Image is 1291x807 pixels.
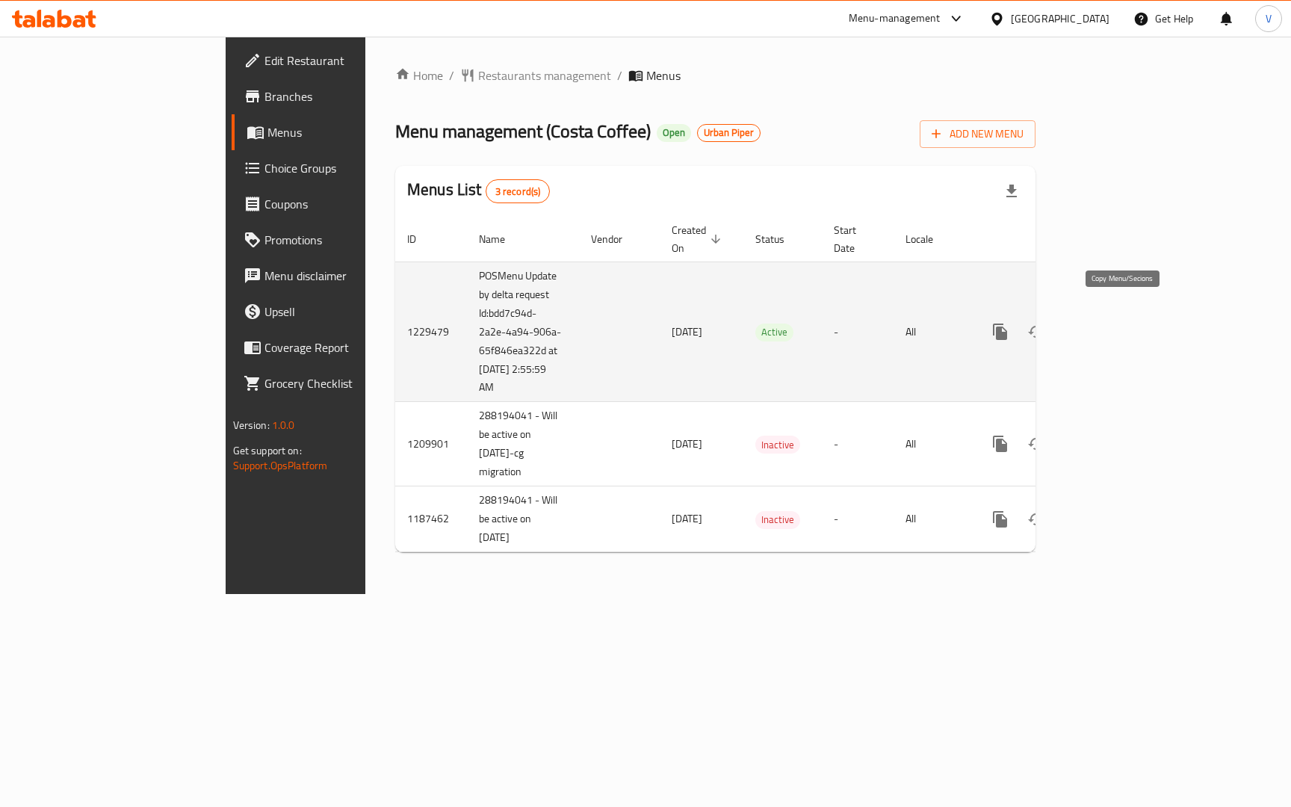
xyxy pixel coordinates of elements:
[920,120,1035,148] button: Add New Menu
[264,374,430,392] span: Grocery Checklist
[657,126,691,139] span: Open
[932,125,1024,143] span: Add New Menu
[672,434,702,454] span: [DATE]
[467,402,579,486] td: 288194041 - Will be active on [DATE]-cg migration
[646,67,681,84] span: Menus
[894,262,970,402] td: All
[591,230,642,248] span: Vendor
[232,294,442,330] a: Upsell
[894,402,970,486] td: All
[822,486,894,552] td: -
[486,185,550,199] span: 3 record(s)
[1266,10,1272,27] span: V
[478,67,611,84] span: Restaurants management
[994,173,1030,209] div: Export file
[849,10,941,28] div: Menu-management
[395,67,1035,84] nav: breadcrumb
[232,114,442,150] a: Menus
[1018,501,1054,537] button: Change Status
[486,179,551,203] div: Total records count
[233,441,302,460] span: Get support on:
[834,221,876,257] span: Start Date
[232,150,442,186] a: Choice Groups
[672,221,725,257] span: Created On
[449,67,454,84] li: /
[264,267,430,285] span: Menu disclaimer
[755,436,800,454] span: Inactive
[232,78,442,114] a: Branches
[407,230,436,248] span: ID
[272,415,295,435] span: 1.0.0
[1011,10,1109,27] div: [GEOGRAPHIC_DATA]
[395,114,651,148] span: Menu management ( Costa Coffee )
[467,262,579,402] td: POSMenu Update by delta request Id:bdd7c94d-2a2e-4a94-906a-65f846ea322d at [DATE] 2:55:59 AM
[232,43,442,78] a: Edit Restaurant
[232,330,442,365] a: Coverage Report
[479,230,524,248] span: Name
[264,303,430,321] span: Upsell
[672,509,702,528] span: [DATE]
[233,415,270,435] span: Version:
[982,426,1018,462] button: more
[264,159,430,177] span: Choice Groups
[755,511,800,529] div: Inactive
[232,222,442,258] a: Promotions
[233,456,328,475] a: Support.OpsPlatform
[657,124,691,142] div: Open
[755,230,804,248] span: Status
[232,186,442,222] a: Coupons
[982,501,1018,537] button: more
[1018,426,1054,462] button: Change Status
[264,52,430,69] span: Edit Restaurant
[232,365,442,401] a: Grocery Checklist
[905,230,953,248] span: Locale
[232,258,442,294] a: Menu disclaimer
[982,314,1018,350] button: more
[822,402,894,486] td: -
[755,324,793,341] div: Active
[672,322,702,341] span: [DATE]
[264,195,430,213] span: Coupons
[267,123,430,141] span: Menus
[264,338,430,356] span: Coverage Report
[467,486,579,552] td: 288194041 - Will be active on [DATE]
[460,67,611,84] a: Restaurants management
[1018,314,1054,350] button: Change Status
[617,67,622,84] li: /
[970,217,1138,262] th: Actions
[407,179,550,203] h2: Menus List
[264,231,430,249] span: Promotions
[264,87,430,105] span: Branches
[755,511,800,528] span: Inactive
[822,262,894,402] td: -
[894,486,970,552] td: All
[755,324,793,341] span: Active
[698,126,760,139] span: Urban Piper
[395,217,1138,553] table: enhanced table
